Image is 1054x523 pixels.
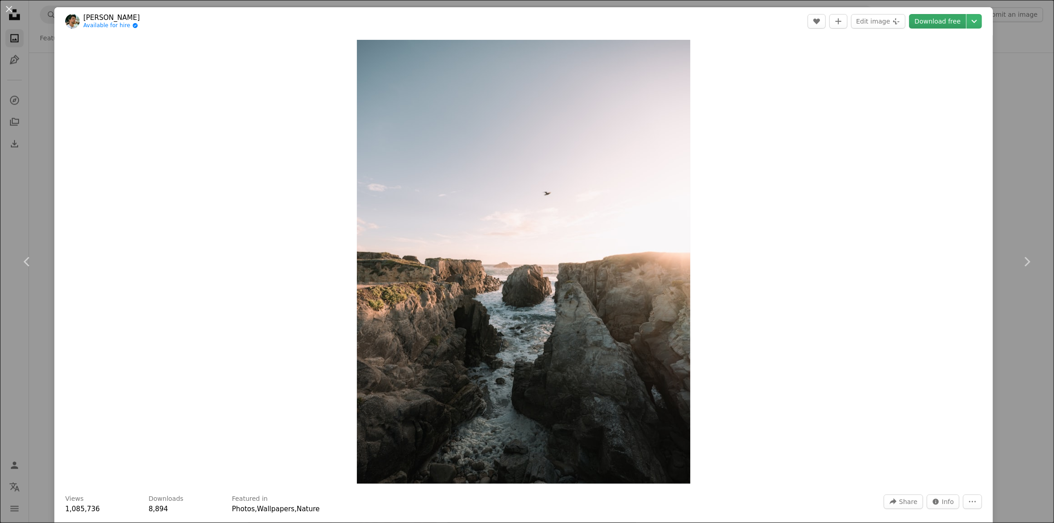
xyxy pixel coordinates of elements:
[149,505,168,513] span: 8,894
[257,505,294,513] a: Wallpapers
[829,14,847,29] button: Add to Collection
[909,14,966,29] a: Download free
[851,14,905,29] button: Edit image
[232,505,255,513] a: Photos
[232,494,268,504] h3: Featured in
[65,494,84,504] h3: Views
[963,494,982,509] button: More Actions
[65,14,80,29] img: Go to Kevin Mueller's profile
[967,14,982,29] button: Choose download size
[149,494,183,504] h3: Downloads
[808,14,826,29] button: Like
[294,505,297,513] span: ,
[357,40,690,484] button: Zoom in on this image
[1000,218,1054,305] a: Next
[899,495,917,509] span: Share
[65,505,100,513] span: 1,085,736
[942,495,954,509] span: Info
[83,13,140,22] a: [PERSON_NAME]
[83,22,140,29] a: Available for hire
[255,505,257,513] span: ,
[884,494,923,509] button: Share this image
[927,494,960,509] button: Stats about this image
[357,40,690,484] img: Rocky coastline with waves crashing at sunset.
[297,505,320,513] a: Nature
